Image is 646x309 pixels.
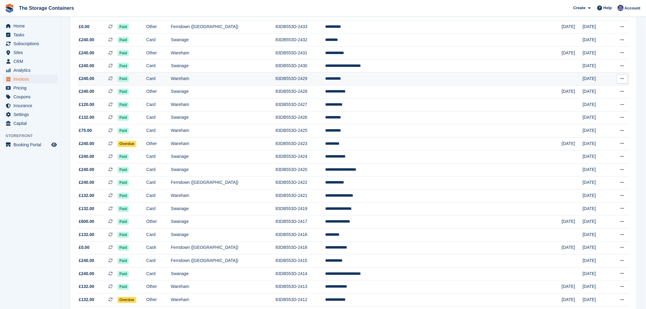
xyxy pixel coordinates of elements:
td: Other [146,294,171,307]
td: Wareham [171,281,276,294]
td: 83DB553D-2419 [276,202,325,216]
td: Card [146,255,171,268]
td: [DATE] [583,267,610,281]
span: Home [13,22,50,30]
td: Other [146,137,171,151]
span: Subscriptions [13,39,50,48]
span: Paid [118,154,129,160]
td: Card [146,111,171,125]
td: [DATE] [583,111,610,125]
td: Card [146,60,171,73]
td: [DATE] [583,190,610,203]
td: Card [146,229,171,242]
td: [DATE] [562,137,582,151]
td: Ferndown ([GEOGRAPHIC_DATA]) [171,20,276,34]
td: [DATE] [583,72,610,85]
td: [DATE] [583,151,610,164]
span: Invoices [13,75,50,83]
span: Settings [13,110,50,119]
span: Overdue [118,141,136,147]
span: CRM [13,57,50,66]
td: Card [146,190,171,203]
td: [DATE] [583,255,610,268]
td: [DATE] [583,281,610,294]
span: £132.00 [79,193,94,199]
td: Wareham [171,190,276,203]
span: £240.00 [79,167,94,173]
td: [DATE] [583,202,610,216]
span: £132.00 [79,206,94,212]
td: Ferndown ([GEOGRAPHIC_DATA]) [171,176,276,190]
td: 83DB553D-2414 [276,267,325,281]
td: 83DB553D-2429 [276,72,325,85]
span: Paid [118,115,129,121]
span: Paid [118,37,129,43]
td: Card [146,99,171,112]
td: Other [146,20,171,34]
td: 83DB553D-2431 [276,46,325,60]
span: £75.00 [79,128,92,134]
td: 83DB553D-2422 [276,176,325,190]
span: £240.00 [79,258,94,264]
td: [DATE] [583,85,610,99]
span: Paid [118,193,129,199]
span: £240.00 [79,37,94,43]
td: Card [146,125,171,138]
span: Paid [118,245,129,251]
span: Paid [118,271,129,277]
td: Other [146,216,171,229]
td: Card [146,151,171,164]
span: Create [573,5,586,11]
td: [DATE] [562,216,582,229]
span: £0.00 [79,245,89,251]
td: Other [146,85,171,99]
span: £132.00 [79,115,94,121]
a: menu [3,75,58,83]
span: Paid [118,102,129,108]
td: 83DB553D-2416 [276,229,325,242]
td: Swanage [171,164,276,177]
img: Dan Excell [618,5,624,11]
td: Wareham [171,99,276,112]
td: Swanage [171,202,276,216]
td: 83DB553D-2423 [276,137,325,151]
a: menu [3,110,58,119]
td: [DATE] [583,229,610,242]
a: menu [3,66,58,75]
td: Swanage [171,216,276,229]
td: 83DB553D-2428 [276,85,325,99]
td: [DATE] [583,242,610,255]
span: Coupons [13,93,50,101]
span: Help [604,5,612,11]
td: 83DB553D-2418 [276,242,325,255]
td: [DATE] [583,46,610,60]
a: menu [3,101,58,110]
td: Card [146,176,171,190]
span: £132.00 [79,232,94,238]
td: Ferndown ([GEOGRAPHIC_DATA]) [171,242,276,255]
td: Card [146,267,171,281]
span: Tasks [13,31,50,39]
td: [DATE] [583,216,610,229]
img: stora-icon-8386f47178a22dfd0bd8f6a31ec36ba5ce8667c1dd55bd0f319d3a0aa187defe.svg [5,4,14,13]
td: Wareham [171,137,276,151]
td: [DATE] [562,20,582,34]
span: £0.00 [79,24,89,30]
td: 83DB553D-2415 [276,255,325,268]
td: Wareham [171,125,276,138]
td: 83DB553D-2433 [276,20,325,34]
span: Paid [118,50,129,56]
td: Swanage [171,267,276,281]
td: Other [146,281,171,294]
td: [DATE] [562,242,582,255]
td: Card [146,164,171,177]
span: Paid [118,76,129,82]
td: 83DB553D-2412 [276,294,325,307]
td: [DATE] [583,294,610,307]
span: Paid [118,167,129,173]
td: Swanage [171,85,276,99]
a: menu [3,93,58,101]
span: Storefront [5,133,61,139]
span: £132.00 [79,284,94,290]
td: 83DB553D-2424 [276,151,325,164]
